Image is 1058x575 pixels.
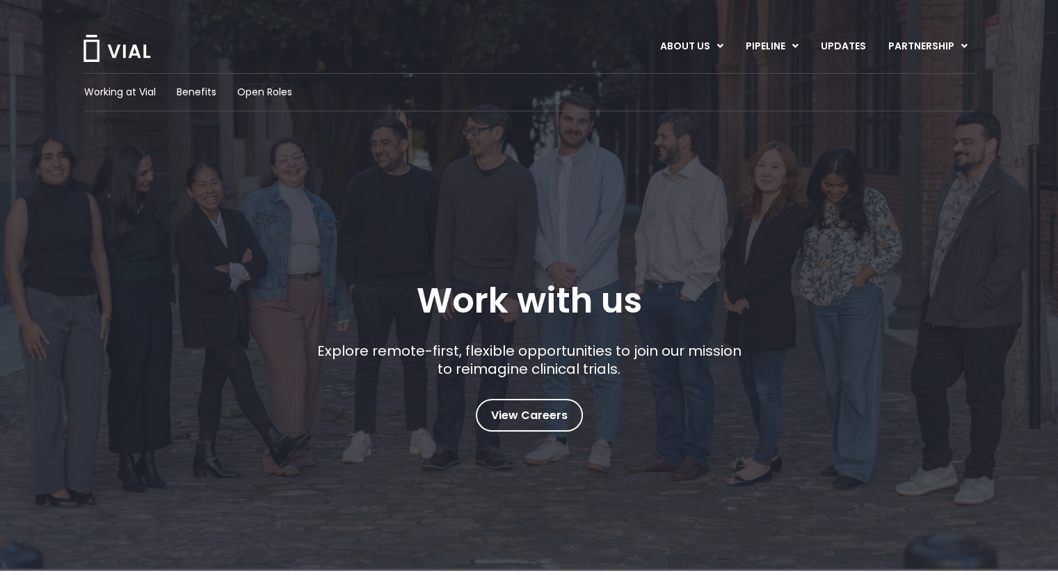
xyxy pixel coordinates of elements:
h1: Work with us [417,281,642,321]
p: Explore remote-first, flexible opportunities to join our mission to reimagine clinical trials. [312,342,746,378]
a: ABOUT USMenu Toggle [649,35,734,58]
a: UPDATES [810,35,876,58]
a: Benefits [177,85,216,100]
span: View Careers [491,407,568,425]
a: Working at Vial [84,85,156,100]
a: PIPELINEMenu Toggle [735,35,809,58]
a: View Careers [476,399,583,432]
img: Vial Logo [82,35,152,62]
a: PARTNERSHIPMenu Toggle [877,35,979,58]
a: Open Roles [237,85,292,100]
